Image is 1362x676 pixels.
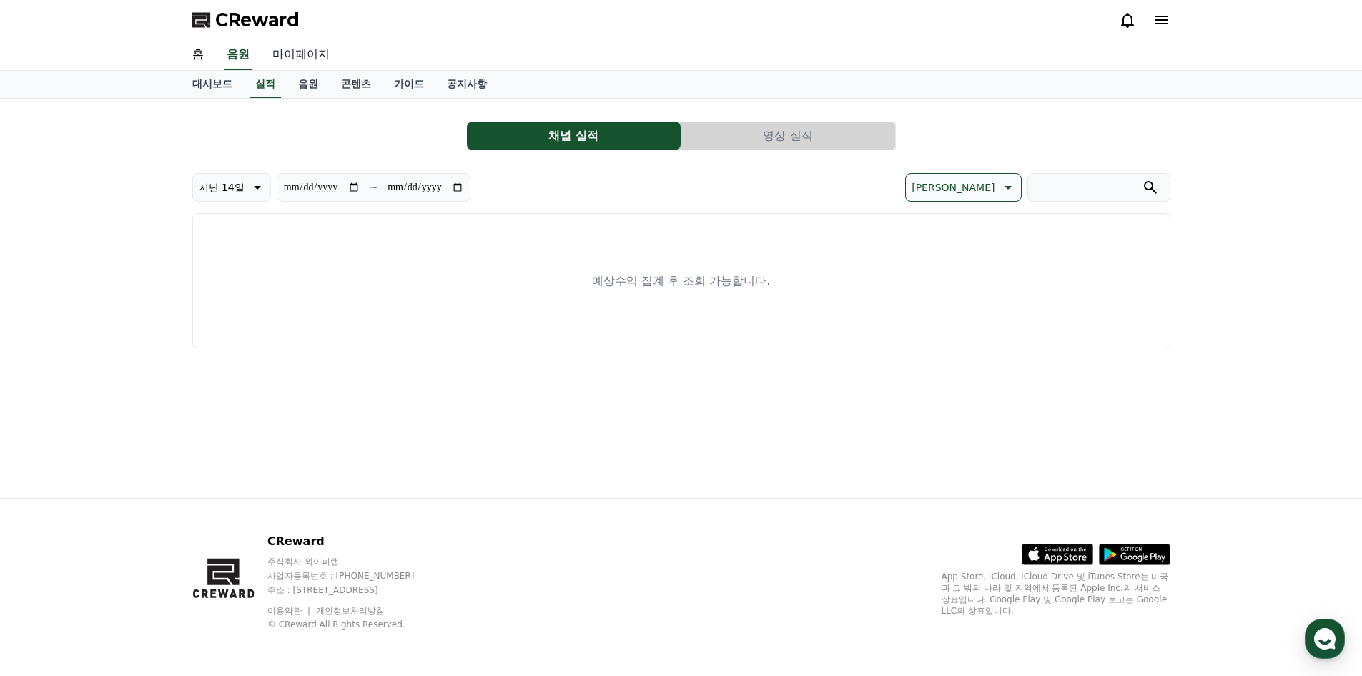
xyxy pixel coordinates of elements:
[267,570,442,582] p: 사업자등록번호 : [PHONE_NUMBER]
[369,179,378,196] p: ~
[261,40,341,70] a: 마이페이지
[467,122,681,150] button: 채널 실적
[316,606,385,616] a: 개인정보처리방침
[192,9,300,31] a: CReward
[45,475,54,486] span: 홈
[181,71,244,98] a: 대시보드
[267,606,312,616] a: 이용약관
[250,71,281,98] a: 실적
[905,173,1021,202] button: [PERSON_NAME]
[942,571,1170,617] p: App Store, iCloud, iCloud Drive 및 iTunes Store는 미국과 그 밖의 나라 및 지역에서 등록된 Apple Inc.의 서비스 상표입니다. Goo...
[287,71,330,98] a: 음원
[681,122,895,150] button: 영상 실적
[199,177,245,197] p: 지난 14일
[435,71,498,98] a: 공지사항
[184,454,275,489] a: 설정
[267,584,442,596] p: 주소 : [STREET_ADDRESS]
[131,476,148,487] span: 대화
[215,9,300,31] span: CReward
[267,556,442,567] p: 주식회사 와이피랩
[592,273,770,290] p: 예상수익 집계 후 조회 가능합니다.
[224,40,252,70] a: 음원
[267,533,442,550] p: CReward
[912,177,995,197] p: [PERSON_NAME]
[4,454,94,489] a: 홈
[181,40,215,70] a: 홈
[192,173,271,202] button: 지난 14일
[267,619,442,630] p: © CReward All Rights Reserved.
[330,71,383,98] a: 콘텐츠
[94,454,184,489] a: 대화
[681,122,896,150] a: 영상 실적
[221,475,238,486] span: 설정
[383,71,435,98] a: 가이드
